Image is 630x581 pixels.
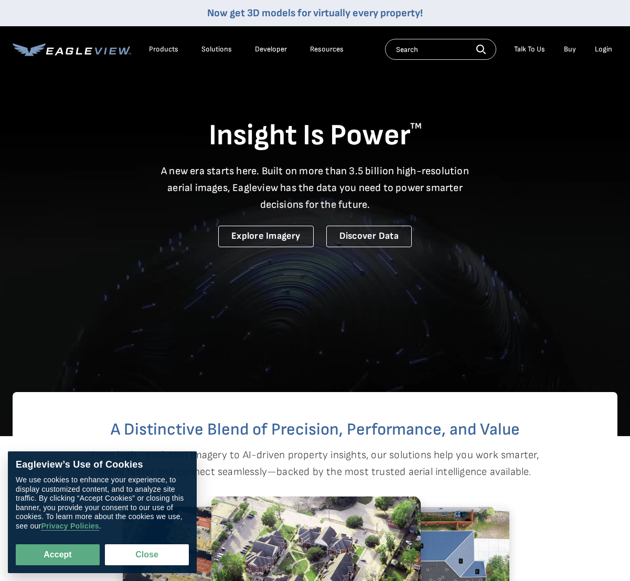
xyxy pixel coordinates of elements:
p: From high-resolution imagery to AI-driven property insights, our solutions help you work smarter,... [91,447,540,480]
h1: Insight Is Power [13,118,617,154]
button: Accept [16,544,100,565]
button: Close [105,544,189,565]
p: A new era starts here. Built on more than 3.5 billion high-resolution aerial images, Eagleview ha... [155,163,476,213]
h2: A Distinctive Blend of Precision, Performance, and Value [55,421,575,438]
div: Talk To Us [514,45,545,54]
div: Products [149,45,178,54]
div: Resources [310,45,344,54]
sup: TM [410,121,422,131]
div: We use cookies to enhance your experience, to display customized content, and to analyze site tra... [16,476,189,531]
div: Login [595,45,612,54]
a: Privacy Policies [41,522,99,531]
a: Developer [255,45,287,54]
input: Search [385,39,496,60]
a: Discover Data [326,226,412,247]
div: Solutions [201,45,232,54]
div: Eagleview’s Use of Cookies [16,459,189,471]
a: Now get 3D models for virtually every property! [207,7,423,19]
a: Buy [564,45,576,54]
a: Explore Imagery [218,226,314,247]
